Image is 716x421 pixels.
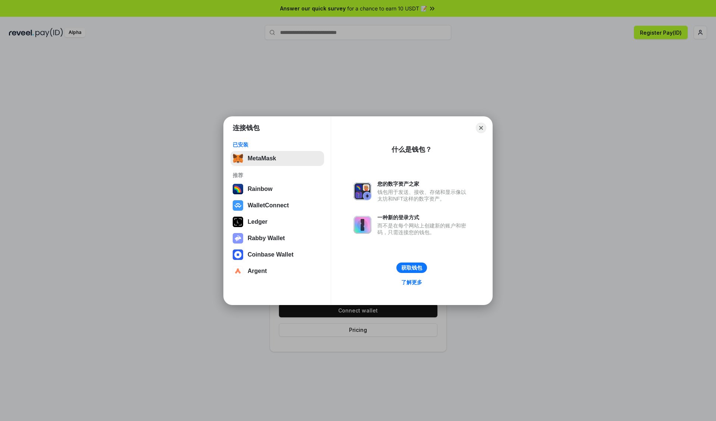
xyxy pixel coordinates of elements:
[248,219,267,225] div: Ledger
[248,251,293,258] div: Coinbase Wallet
[230,264,324,279] button: Argent
[233,172,322,179] div: 推荐
[233,153,243,164] img: svg+xml,%3Csvg%20fill%3D%22none%22%20height%3D%2233%22%20viewBox%3D%220%200%2035%2033%22%20width%...
[233,266,243,276] img: svg+xml,%3Csvg%20width%3D%2228%22%20height%3D%2228%22%20viewBox%3D%220%200%2028%2028%22%20fill%3D...
[354,216,371,234] img: svg+xml,%3Csvg%20xmlns%3D%22http%3A%2F%2Fwww.w3.org%2F2000%2Fsvg%22%20fill%3D%22none%22%20viewBox...
[377,189,470,202] div: 钱包用于发送、接收、存储和显示像以太坊和NFT这样的数字资产。
[377,222,470,236] div: 而不是在每个网站上创建新的账户和密码，只需连接您的钱包。
[233,249,243,260] img: svg+xml,%3Csvg%20width%3D%2228%22%20height%3D%2228%22%20viewBox%3D%220%200%2028%2028%22%20fill%3D...
[233,217,243,227] img: svg+xml,%3Csvg%20xmlns%3D%22http%3A%2F%2Fwww.w3.org%2F2000%2Fsvg%22%20width%3D%2228%22%20height%3...
[233,123,260,132] h1: 连接钱包
[392,145,432,154] div: 什么是钱包？
[233,184,243,194] img: svg+xml,%3Csvg%20width%3D%22120%22%20height%3D%22120%22%20viewBox%3D%220%200%20120%20120%22%20fil...
[233,200,243,211] img: svg+xml,%3Csvg%20width%3D%2228%22%20height%3D%2228%22%20viewBox%3D%220%200%2028%2028%22%20fill%3D...
[233,141,322,148] div: 已安装
[248,268,267,274] div: Argent
[377,180,470,187] div: 您的数字资产之家
[233,233,243,244] img: svg+xml,%3Csvg%20xmlns%3D%22http%3A%2F%2Fwww.w3.org%2F2000%2Fsvg%22%20fill%3D%22none%22%20viewBox...
[476,123,486,133] button: Close
[230,182,324,197] button: Rainbow
[230,231,324,246] button: Rabby Wallet
[397,277,427,287] a: 了解更多
[248,202,289,209] div: WalletConnect
[396,263,427,273] button: 获取钱包
[401,279,422,286] div: 了解更多
[401,264,422,271] div: 获取钱包
[248,155,276,162] div: MetaMask
[377,214,470,221] div: 一种新的登录方式
[230,247,324,262] button: Coinbase Wallet
[248,186,273,192] div: Rainbow
[248,235,285,242] div: Rabby Wallet
[354,182,371,200] img: svg+xml,%3Csvg%20xmlns%3D%22http%3A%2F%2Fwww.w3.org%2F2000%2Fsvg%22%20fill%3D%22none%22%20viewBox...
[230,151,324,166] button: MetaMask
[230,214,324,229] button: Ledger
[230,198,324,213] button: WalletConnect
